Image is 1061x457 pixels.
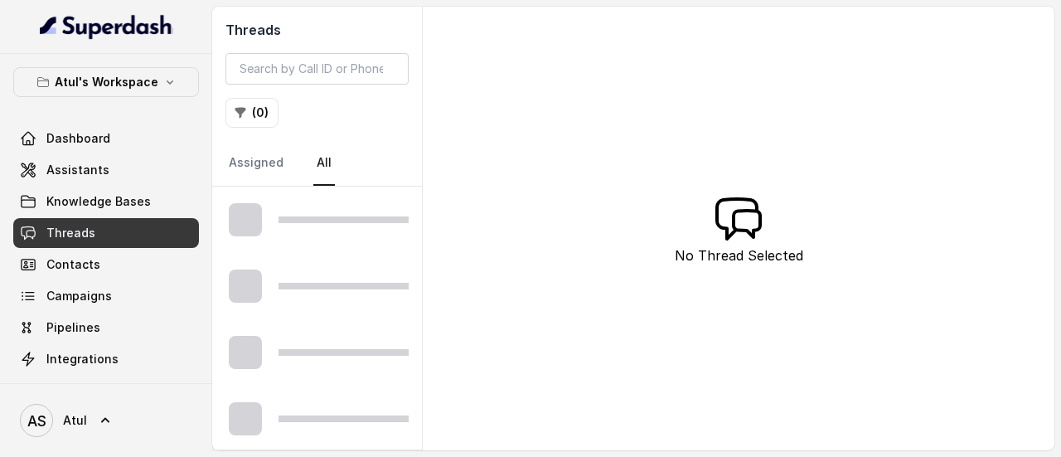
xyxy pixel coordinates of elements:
a: Assistants [13,155,199,185]
span: Campaigns [46,288,112,304]
span: Dashboard [46,130,110,147]
a: Atul [13,397,199,444]
text: AS [27,412,46,430]
a: All [313,141,335,186]
p: No Thread Selected [675,246,803,265]
img: light.svg [40,13,173,40]
p: Atul's Workspace [55,72,158,92]
nav: Tabs [225,141,409,186]
span: Pipelines [46,319,100,336]
a: Integrations [13,344,199,374]
a: Pipelines [13,313,199,343]
span: Atul [63,412,87,429]
span: Integrations [46,351,119,367]
a: Threads [13,218,199,248]
span: Contacts [46,256,100,273]
a: Contacts [13,250,199,280]
button: (0) [225,98,279,128]
span: Threads [46,225,95,241]
span: Knowledge Bases [46,193,151,210]
span: Assistants [46,162,109,178]
a: Knowledge Bases [13,187,199,216]
span: API Settings [46,382,119,399]
h2: Threads [225,20,409,40]
a: Campaigns [13,281,199,311]
a: Dashboard [13,124,199,153]
a: Assigned [225,141,287,186]
a: API Settings [13,376,199,406]
input: Search by Call ID or Phone Number [225,53,409,85]
button: Atul's Workspace [13,67,199,97]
